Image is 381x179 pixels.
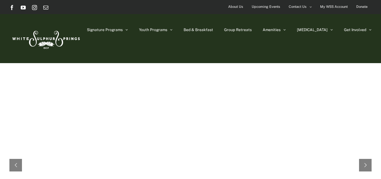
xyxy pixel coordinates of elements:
[252,2,280,11] span: Upcoming Events
[224,14,252,46] a: Group Retreats
[289,2,307,11] span: Contact Us
[21,5,26,10] a: YouTube
[87,14,128,46] a: Signature Programs
[344,28,366,32] span: Get Involved
[139,14,173,46] a: Youth Programs
[184,14,213,46] a: Bed & Breakfast
[320,2,348,11] span: My WSS Account
[9,24,82,53] img: White Sulphur Springs Logo
[87,28,123,32] span: Signature Programs
[263,28,281,32] span: Amenities
[9,5,14,10] a: Facebook
[43,5,48,10] a: Email
[184,28,213,32] span: Bed & Breakfast
[32,5,37,10] a: Instagram
[356,2,368,11] span: Donate
[297,28,328,32] span: [MEDICAL_DATA]
[228,2,243,11] span: About Us
[263,14,286,46] a: Amenities
[139,28,167,32] span: Youth Programs
[344,14,372,46] a: Get Involved
[224,28,252,32] span: Group Retreats
[297,14,333,46] a: [MEDICAL_DATA]
[87,14,372,46] nav: Main Menu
